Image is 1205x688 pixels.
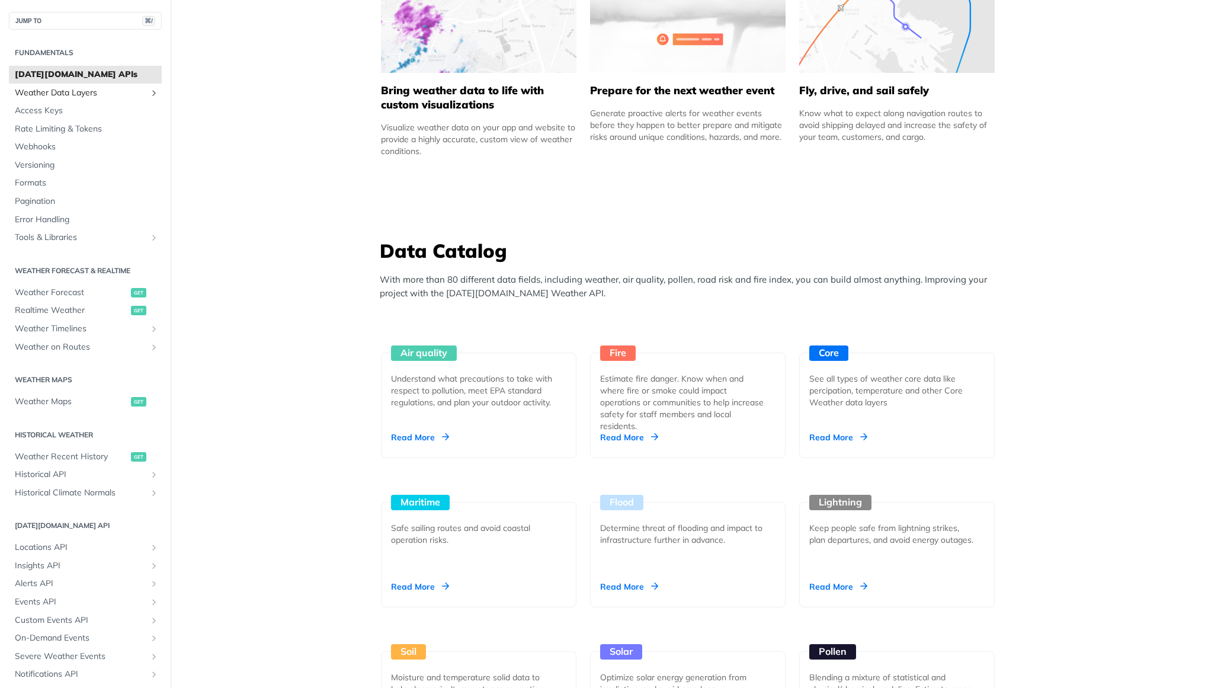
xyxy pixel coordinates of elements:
button: Show subpages for Custom Events API [149,616,159,625]
a: Insights APIShow subpages for Insights API [9,557,162,575]
button: Show subpages for Weather on Routes [149,343,159,352]
h2: Weather Forecast & realtime [9,265,162,276]
button: Show subpages for Weather Data Layers [149,88,159,98]
a: Realtime Weatherget [9,302,162,319]
a: Events APIShow subpages for Events API [9,593,162,611]
button: Show subpages for Severe Weather Events [149,652,159,661]
a: Historical Climate NormalsShow subpages for Historical Climate Normals [9,484,162,502]
div: Read More [809,431,867,443]
div: Lightning [809,495,871,510]
a: Weather Recent Historyget [9,448,162,466]
a: Weather Data LayersShow subpages for Weather Data Layers [9,84,162,102]
span: Weather on Routes [15,341,146,353]
span: Tools & Libraries [15,232,146,244]
span: [DATE][DOMAIN_NAME] APIs [15,69,159,81]
span: get [131,452,146,462]
a: Core See all types of weather core data like percipation, temperature and other Core Weather data... [794,309,999,458]
button: Show subpages for Insights API [149,561,159,571]
h2: Historical Weather [9,430,162,440]
div: Know what to expect along navigation routes to avoid shipping delayed and increase the safety of ... [799,107,995,143]
div: Air quality [391,345,457,361]
h5: Prepare for the next weather event [590,84,786,98]
button: Show subpages for Historical API [149,470,159,479]
span: Alerts API [15,578,146,590]
div: Core [809,345,848,361]
div: Read More [600,581,658,593]
span: On-Demand Events [15,632,146,644]
a: Locations APIShow subpages for Locations API [9,539,162,556]
a: Lightning Keep people safe from lightning strikes, plan departures, and avoid energy outages. Rea... [794,458,999,607]
div: Solar [600,644,642,660]
span: Historical API [15,469,146,481]
a: Pagination [9,193,162,210]
div: Estimate fire danger. Know when and where fire or smoke could impact operations or communities to... [600,373,766,432]
a: Fire Estimate fire danger. Know when and where fire or smoke could impact operations or communiti... [585,309,790,458]
a: Weather Mapsget [9,393,162,411]
div: Safe sailing routes and avoid coastal operation risks. [391,522,557,546]
a: Custom Events APIShow subpages for Custom Events API [9,612,162,629]
div: Read More [600,431,658,443]
div: Visualize weather data on your app and website to provide a highly accurate, custom view of weath... [381,121,576,157]
div: See all types of weather core data like percipation, temperature and other Core Weather data layers [809,373,975,408]
div: Pollen [809,644,856,660]
h5: Fly, drive, and sail safely [799,84,995,98]
a: Versioning [9,156,162,174]
button: Show subpages for Alerts API [149,579,159,588]
span: Rate Limiting & Tokens [15,123,159,135]
div: Soil [391,644,426,660]
button: Show subpages for On-Demand Events [149,633,159,643]
div: Understand what precautions to take with respect to pollution, meet EPA standard regulations, and... [391,373,557,408]
button: Show subpages for Historical Climate Normals [149,488,159,498]
div: Maritime [391,495,450,510]
span: Insights API [15,560,146,572]
div: Read More [809,581,867,593]
a: Maritime Safe sailing routes and avoid coastal operation risks. Read More [376,458,581,607]
span: Weather Recent History [15,451,128,463]
h3: Data Catalog [380,238,1002,264]
h5: Bring weather data to life with custom visualizations [381,84,576,112]
div: Flood [600,495,643,510]
a: Weather on RoutesShow subpages for Weather on Routes [9,338,162,356]
a: [DATE][DOMAIN_NAME] APIs [9,66,162,84]
span: Custom Events API [15,615,146,626]
span: Realtime Weather [15,305,128,316]
span: get [131,397,146,407]
a: Tools & LibrariesShow subpages for Tools & Libraries [9,229,162,247]
div: Determine threat of flooding and impact to infrastructure further in advance. [600,522,766,546]
span: Versioning [15,159,159,171]
button: JUMP TO⌘/ [9,12,162,30]
span: Notifications API [15,668,146,680]
a: Alerts APIShow subpages for Alerts API [9,575,162,593]
span: get [131,288,146,297]
button: Show subpages for Notifications API [149,670,159,679]
span: Weather Maps [15,396,128,408]
span: Weather Forecast [15,287,128,299]
span: Error Handling [15,214,159,226]
span: Pagination [15,196,159,207]
h2: Weather Maps [9,375,162,385]
button: Show subpages for Locations API [149,543,159,552]
span: Locations API [15,542,146,553]
a: Notifications APIShow subpages for Notifications API [9,665,162,683]
a: Air quality Understand what precautions to take with respect to pollution, meet EPA standard regu... [376,309,581,458]
a: Error Handling [9,211,162,229]
a: Webhooks [9,138,162,156]
span: ⌘/ [142,16,155,26]
div: Read More [391,431,449,443]
div: Read More [391,581,449,593]
a: Weather TimelinesShow subpages for Weather Timelines [9,320,162,338]
button: Show subpages for Tools & Libraries [149,233,159,242]
h2: Fundamentals [9,47,162,58]
a: Rate Limiting & Tokens [9,120,162,138]
a: Flood Determine threat of flooding and impact to infrastructure further in advance. Read More [585,458,790,607]
button: Show subpages for Weather Timelines [149,324,159,334]
p: With more than 80 different data fields, including weather, air quality, pollen, road risk and fi... [380,273,1002,300]
span: Events API [15,596,146,608]
a: Access Keys [9,102,162,120]
a: Weather Forecastget [9,284,162,302]
span: get [131,306,146,315]
button: Show subpages for Events API [149,597,159,607]
div: Keep people safe from lightning strikes, plan departures, and avoid energy outages. [809,522,975,546]
a: Severe Weather EventsShow subpages for Severe Weather Events [9,648,162,665]
a: Formats [9,174,162,192]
